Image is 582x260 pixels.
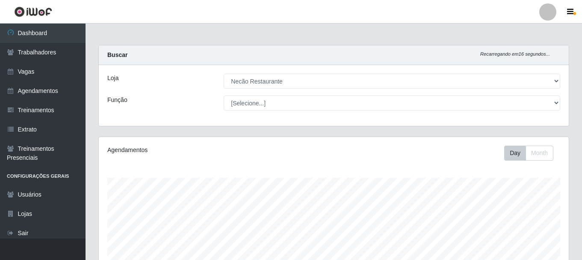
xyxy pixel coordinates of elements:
[107,146,289,155] div: Agendamentos
[504,146,526,161] button: Day
[504,146,553,161] div: First group
[107,74,118,83] label: Loja
[504,146,560,161] div: Toolbar with button groups
[107,51,127,58] strong: Buscar
[480,51,550,57] i: Recarregando em 16 segundos...
[14,6,52,17] img: CoreUI Logo
[526,146,553,161] button: Month
[107,96,127,105] label: Função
